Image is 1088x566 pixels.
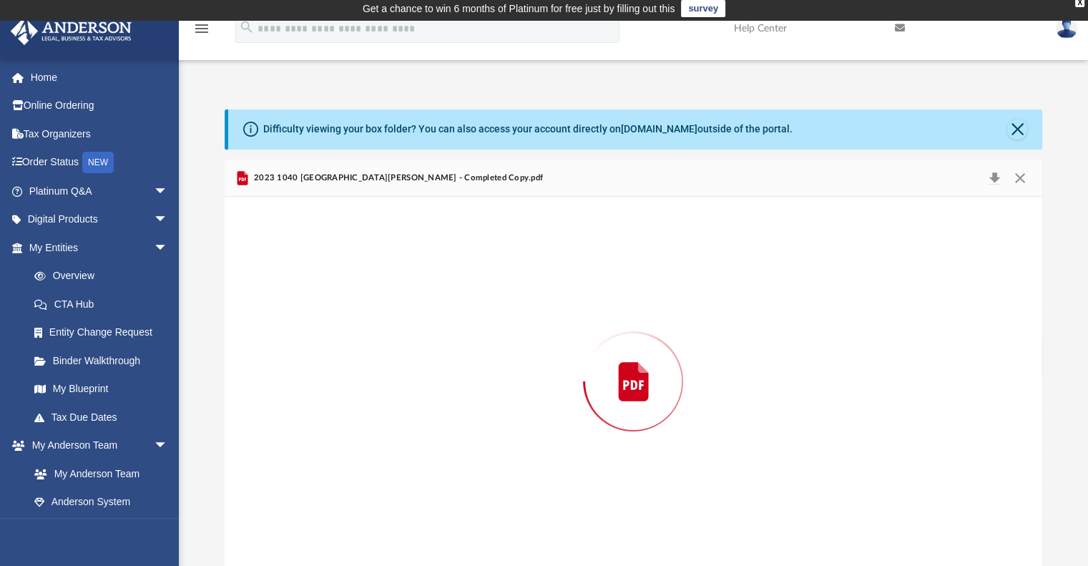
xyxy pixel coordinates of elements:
i: menu [193,20,210,37]
a: My Entitiesarrow_drop_down [10,233,190,262]
a: My Blueprint [20,375,182,404]
a: Client Referrals [20,516,182,545]
span: arrow_drop_down [154,205,182,235]
a: Home [10,63,190,92]
button: Close [1007,168,1033,188]
a: My Anderson Team [20,459,175,488]
a: Binder Walkthrough [20,346,190,375]
a: Tax Organizers [10,119,190,148]
span: arrow_drop_down [154,431,182,461]
a: Overview [20,262,190,291]
button: Download [982,168,1008,188]
div: NEW [82,152,114,173]
span: arrow_drop_down [154,233,182,263]
span: 2023 1040 [GEOGRAPHIC_DATA][PERSON_NAME] - Completed Copy.pdf [251,172,543,185]
div: Difficulty viewing your box folder? You can also access your account directly on outside of the p... [263,122,793,137]
a: Anderson System [20,488,182,517]
button: Close [1007,119,1027,140]
a: Order StatusNEW [10,148,190,177]
a: Entity Change Request [20,318,190,347]
a: menu [193,27,210,37]
a: Platinum Q&Aarrow_drop_down [10,177,190,205]
i: search [239,19,255,35]
a: Online Ordering [10,92,190,120]
a: [DOMAIN_NAME] [621,123,697,135]
a: My Anderson Teamarrow_drop_down [10,431,182,460]
a: Tax Due Dates [20,403,190,431]
a: Digital Productsarrow_drop_down [10,205,190,234]
a: CTA Hub [20,290,190,318]
img: Anderson Advisors Platinum Portal [6,17,136,45]
img: User Pic [1056,18,1077,39]
span: arrow_drop_down [154,177,182,206]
